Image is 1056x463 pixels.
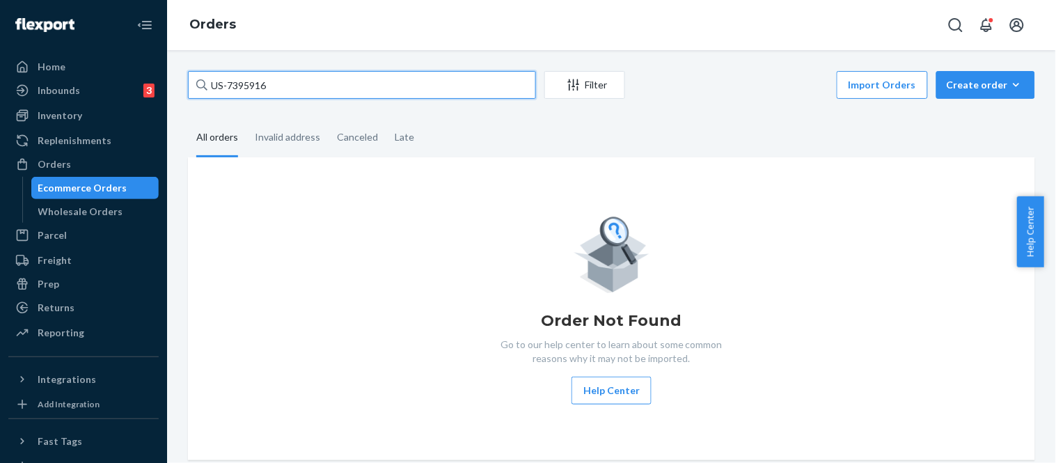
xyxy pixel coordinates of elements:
[1017,196,1044,267] button: Help Center
[38,434,82,448] div: Fast Tags
[38,181,127,195] div: Ecommerce Orders
[8,396,159,413] a: Add Integration
[38,326,84,340] div: Reporting
[188,71,536,99] input: Search orders
[8,297,159,319] a: Returns
[837,71,928,99] button: Import Orders
[196,119,238,157] div: All orders
[542,310,682,332] h1: Order Not Found
[972,11,1000,39] button: Open notifications
[38,134,111,148] div: Replenishments
[8,249,159,272] a: Freight
[38,84,80,97] div: Inbounds
[8,430,159,453] button: Fast Tags
[38,109,82,123] div: Inventory
[395,119,414,155] div: Late
[178,5,247,45] ol: breadcrumbs
[131,11,159,39] button: Close Navigation
[143,84,155,97] div: 3
[490,338,734,366] p: Go to our help center to learn about some common reasons why it may not be imported.
[38,205,123,219] div: Wholesale Orders
[38,372,96,386] div: Integrations
[15,18,74,32] img: Flexport logo
[8,130,159,152] a: Replenishments
[947,78,1025,92] div: Create order
[189,17,236,32] a: Orders
[8,322,159,344] a: Reporting
[255,119,320,155] div: Invalid address
[8,273,159,295] a: Prep
[31,201,159,223] a: Wholesale Orders
[38,253,72,267] div: Freight
[8,104,159,127] a: Inventory
[337,119,378,155] div: Canceled
[38,228,67,242] div: Parcel
[38,301,74,315] div: Returns
[38,398,100,410] div: Add Integration
[1003,11,1031,39] button: Open account menu
[8,368,159,391] button: Integrations
[38,277,59,291] div: Prep
[8,79,159,102] a: Inbounds3
[38,157,71,171] div: Orders
[545,78,624,92] div: Filter
[31,177,159,199] a: Ecommerce Orders
[8,56,159,78] a: Home
[942,11,970,39] button: Open Search Box
[8,224,159,246] a: Parcel
[38,60,65,74] div: Home
[574,213,649,293] img: Empty list
[572,377,652,405] button: Help Center
[8,153,159,175] a: Orders
[936,71,1035,99] button: Create order
[544,71,625,99] button: Filter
